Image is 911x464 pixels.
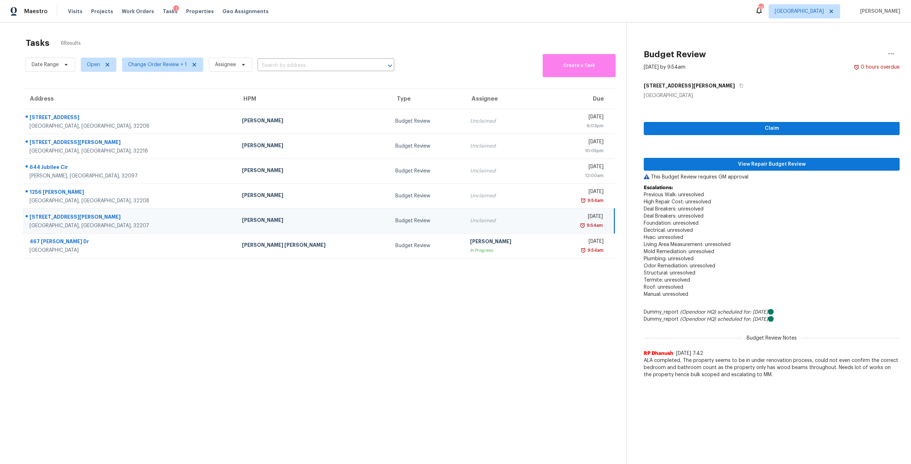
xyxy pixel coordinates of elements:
[555,188,603,197] div: [DATE]
[30,139,231,148] div: [STREET_ADDRESS][PERSON_NAME]
[644,357,900,378] span: ALA completed, The property seems to be in under renovation process, could not even confirm the c...
[242,241,384,250] div: [PERSON_NAME] [PERSON_NAME]
[680,310,716,315] i: (Opendoor HQ)
[644,309,900,316] div: Dummy_report
[242,217,384,225] div: [PERSON_NAME]
[215,61,236,68] span: Assignee
[644,51,706,58] h2: Budget Review
[30,148,231,155] div: [GEOGRAPHIC_DATA], [GEOGRAPHIC_DATA], 32218
[644,278,690,283] span: Termite: unresolved
[549,89,614,109] th: Due
[555,113,603,122] div: [DATE]
[555,147,603,154] div: 10:05pm
[242,117,384,126] div: [PERSON_NAME]
[555,122,603,129] div: 6:03pm
[644,122,900,135] button: Claim
[644,285,683,290] span: Roof: unresolved
[735,79,744,92] button: Copy Address
[470,167,544,175] div: Unclaimed
[857,8,900,15] span: [PERSON_NAME]
[644,199,711,204] span: High Repair Cost: unresolved
[644,228,693,233] span: Electrical: unresolved
[24,8,48,15] span: Maestro
[717,310,768,315] i: scheduled for: [DATE]
[644,316,900,323] div: Dummy_report
[586,197,604,204] div: 9:54am
[470,143,544,150] div: Unclaimed
[555,163,603,172] div: [DATE]
[395,143,459,150] div: Budget Review
[676,351,703,356] span: [DATE] 7:42
[470,238,544,247] div: [PERSON_NAME]
[30,197,231,204] div: [GEOGRAPHIC_DATA], [GEOGRAPHIC_DATA], 32208
[586,247,604,254] div: 9:54am
[717,317,768,322] i: scheduled for: [DATE]
[854,64,859,71] img: Overdue Alarm Icon
[395,217,459,224] div: Budget Review
[30,123,231,130] div: [GEOGRAPHIC_DATA], [GEOGRAPHIC_DATA], 32208
[644,256,694,261] span: Plumbing: unresolved
[30,213,231,222] div: [STREET_ADDRESS][PERSON_NAME]
[30,222,231,229] div: [GEOGRAPHIC_DATA], [GEOGRAPHIC_DATA], 32207
[68,8,83,15] span: Visits
[242,142,384,151] div: [PERSON_NAME]
[464,89,549,109] th: Assignee
[555,172,603,179] div: 12:00am
[649,160,894,169] span: View Repair Budget Review
[87,61,100,68] span: Open
[186,8,214,15] span: Properties
[385,61,395,71] button: Open
[644,64,685,71] div: [DATE] by 9:54am
[543,54,616,77] button: Create a Task
[222,8,269,15] span: Geo Assignments
[258,60,374,71] input: Search by address
[555,238,603,247] div: [DATE]
[644,92,900,99] div: [GEOGRAPHIC_DATA]
[555,213,603,222] div: [DATE]
[395,167,459,175] div: Budget Review
[30,172,231,180] div: [PERSON_NAME], [GEOGRAPHIC_DATA], 32097
[395,192,459,199] div: Budget Review
[236,89,390,109] th: HPM
[644,207,704,212] span: Deal Breakers: unresolved
[173,5,179,12] div: 1
[644,158,900,171] button: View Repair Budget Review
[649,124,894,133] span: Claim
[580,247,586,254] img: Overdue Alarm Icon
[644,221,699,226] span: Foundation: unresolved
[91,8,113,15] span: Projects
[163,9,178,14] span: Tasks
[30,164,231,172] div: 644 Jubilee Cir
[742,335,801,342] span: Budget Review Notes
[470,247,544,254] div: In Progress
[61,40,81,47] span: 6 Results
[644,235,683,240] span: Hvac: unresolved
[242,167,384,176] div: [PERSON_NAME]
[644,185,673,190] b: Escalations:
[644,263,715,268] span: Odor Remediation: unresolved
[26,39,49,47] h2: Tasks
[585,222,603,229] div: 9:54am
[23,89,236,109] th: Address
[242,192,384,201] div: [PERSON_NAME]
[128,61,187,68] span: Change Order Review + 1
[555,138,603,147] div: [DATE]
[395,242,459,249] div: Budget Review
[859,64,900,71] div: 0 hours overdue
[644,242,731,247] span: Living Area Measurement: unresolved
[30,238,231,247] div: 467 [PERSON_NAME] Dr
[758,4,763,11] div: 23
[644,350,673,357] span: RP Dhanush
[644,292,688,297] span: Manual: unresolved
[390,89,464,109] th: Type
[775,8,824,15] span: [GEOGRAPHIC_DATA]
[644,82,735,89] h5: [STREET_ADDRESS][PERSON_NAME]
[30,188,231,197] div: 1256 [PERSON_NAME]
[32,61,59,68] span: Date Range
[30,247,231,254] div: [GEOGRAPHIC_DATA]
[395,118,459,125] div: Budget Review
[30,114,231,123] div: [STREET_ADDRESS]
[580,222,585,229] img: Overdue Alarm Icon
[644,192,704,197] span: Previous Walk: unresolved
[470,192,544,199] div: Unclaimed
